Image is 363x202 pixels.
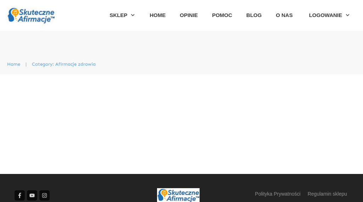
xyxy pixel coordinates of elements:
[7,60,20,68] a: Home
[212,10,232,21] a: POMOC
[309,10,350,21] a: LOGOWANIE
[32,60,96,68] span: Category: Afirmacje zdrowia
[309,10,342,21] span: LOGOWANIE
[255,189,300,199] a: Polityka Prywatności
[308,189,347,199] a: Regulamin sklepu
[110,10,135,21] a: SKLEP
[110,10,127,21] span: SKLEP
[246,10,262,21] a: BLOG
[180,10,198,21] a: OPINIE
[24,64,28,68] li: |
[150,10,166,21] a: HOME
[7,61,20,67] span: Home
[276,10,293,21] a: O NAS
